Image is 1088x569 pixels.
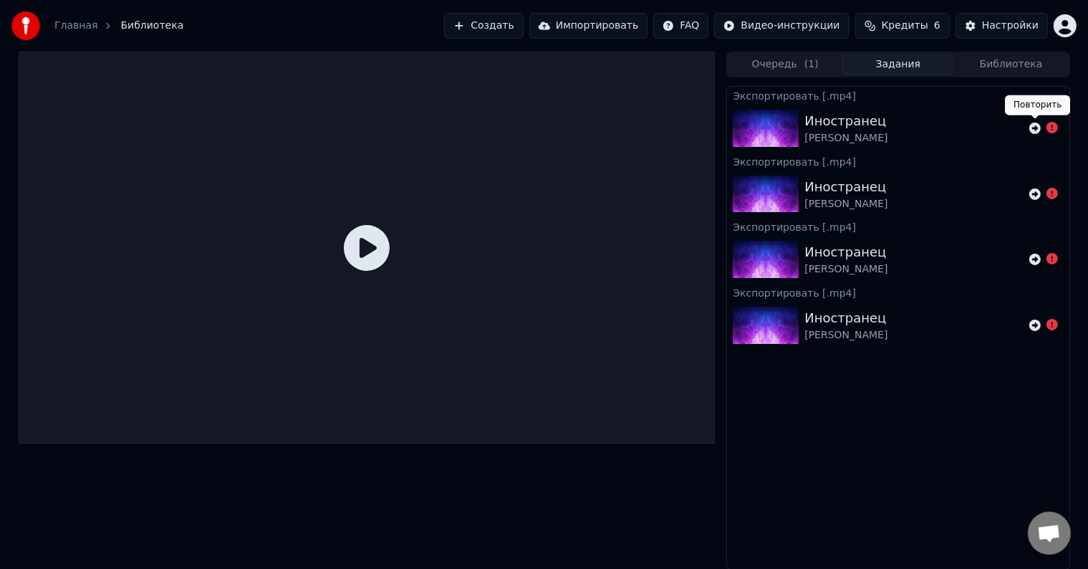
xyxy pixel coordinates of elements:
button: Видео-инструкции [714,13,849,39]
div: Повторить [1005,95,1070,115]
div: Экспортировать [.mp4] [727,218,1069,235]
div: Иностранец [804,111,887,131]
button: Кредиты6 [855,13,950,39]
button: Импортировать [529,13,648,39]
a: Главная [54,19,97,33]
button: Задания [842,54,955,75]
button: Создать [444,13,523,39]
button: Библиотека [955,54,1068,75]
div: Иностранец [804,308,887,328]
nav: breadcrumb [54,19,183,33]
div: Экспортировать [.mp4] [727,87,1069,104]
div: [PERSON_NAME] [804,262,887,277]
span: Библиотека [120,19,183,33]
span: Кредиты [882,19,928,33]
span: 6 [934,19,940,33]
a: Открытый чат [1028,512,1071,555]
div: Настройки [982,19,1039,33]
div: [PERSON_NAME] [804,131,887,145]
div: Экспортировать [.mp4] [727,284,1069,301]
div: [PERSON_NAME] [804,197,887,211]
div: [PERSON_NAME] [804,328,887,343]
button: Настройки [955,13,1048,39]
div: Иностранец [804,177,887,197]
span: ( 1 ) [804,57,819,72]
div: Иностранец [804,242,887,262]
button: Очередь [728,54,842,75]
button: FAQ [653,13,708,39]
img: youka [11,11,40,40]
div: Экспортировать [.mp4] [727,153,1069,170]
